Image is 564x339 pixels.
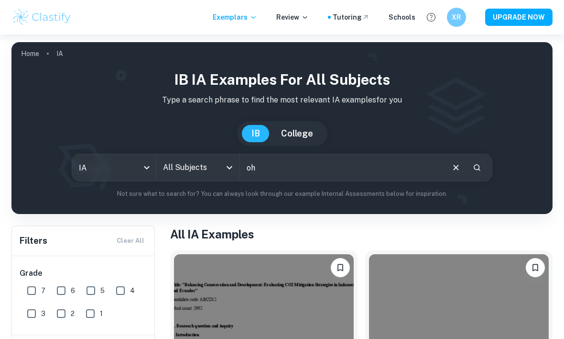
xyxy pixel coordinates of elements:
[72,154,156,181] div: IA
[451,12,462,23] h6: XR
[19,189,545,199] p: Not sure what to search for? You can always look through our example Internal Assessments below f...
[11,8,72,27] img: Clastify logo
[11,42,553,214] img: profile cover
[41,285,45,296] span: 7
[447,158,465,177] button: Clear
[242,125,270,142] button: IB
[41,308,45,319] span: 3
[21,47,39,60] a: Home
[276,12,309,23] p: Review
[485,9,553,26] button: UPGRADE NOW
[331,258,350,277] button: Bookmark
[223,161,236,174] button: Open
[423,9,439,25] button: Help and Feedback
[526,258,545,277] button: Bookmark
[240,154,443,181] input: E.g. player arrangements, enthalpy of combustion, analysis of a big city...
[20,234,47,248] h6: Filters
[130,285,135,296] span: 4
[170,226,553,243] h1: All IA Examples
[19,69,545,90] h1: IB IA examples for all subjects
[56,48,63,59] p: IA
[469,159,485,176] button: Search
[19,94,545,106] p: Type a search phrase to find the most relevant IA examples for you
[71,285,75,296] span: 6
[333,12,369,23] a: Tutoring
[71,308,75,319] span: 2
[100,308,103,319] span: 1
[20,268,148,279] h6: Grade
[213,12,257,23] p: Exemplars
[389,12,415,23] a: Schools
[447,8,466,27] button: XR
[271,125,323,142] button: College
[100,285,105,296] span: 5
